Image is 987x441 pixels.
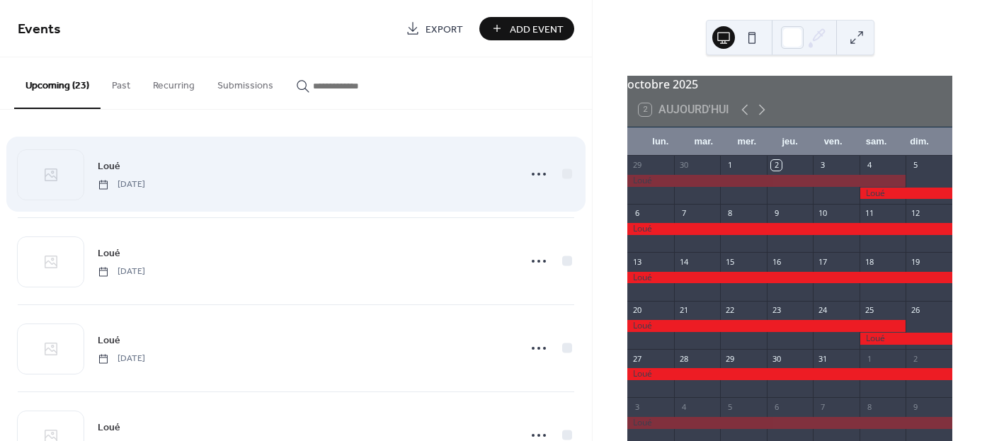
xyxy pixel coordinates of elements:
[864,305,874,316] div: 25
[479,17,574,40] button: Add Event
[142,57,206,108] button: Recurring
[910,401,920,412] div: 9
[855,127,898,156] div: sam.
[98,353,145,365] span: [DATE]
[817,160,828,171] div: 3
[395,17,474,40] a: Export
[910,305,920,316] div: 26
[98,419,120,435] a: Loué
[18,16,61,43] span: Events
[864,401,874,412] div: 8
[632,256,642,267] div: 13
[817,208,828,219] div: 10
[678,208,689,219] div: 7
[864,256,874,267] div: 18
[768,127,811,156] div: jeu.
[639,127,682,156] div: lun.
[627,417,952,429] div: Loué
[98,420,120,435] span: Loué
[627,272,952,284] div: Loué
[101,57,142,108] button: Past
[771,401,782,412] div: 6
[724,353,735,364] div: 29
[627,368,952,380] div: Loué
[632,160,642,171] div: 29
[771,353,782,364] div: 30
[627,76,952,93] div: octobre 2025
[627,175,906,187] div: Loué
[678,160,689,171] div: 30
[632,353,642,364] div: 27
[98,246,120,261] span: Loué
[860,188,952,200] div: Loué
[98,332,120,348] a: Loué
[910,160,920,171] div: 5
[632,401,642,412] div: 3
[426,22,463,37] span: Export
[724,401,735,412] div: 5
[98,178,145,191] span: [DATE]
[771,305,782,316] div: 23
[817,256,828,267] div: 17
[98,158,120,174] a: Loué
[98,265,145,278] span: [DATE]
[771,208,782,219] div: 9
[678,256,689,267] div: 14
[724,208,735,219] div: 8
[910,208,920,219] div: 12
[910,353,920,364] div: 2
[864,160,874,171] div: 4
[678,305,689,316] div: 21
[724,305,735,316] div: 22
[98,159,120,174] span: Loué
[771,160,782,171] div: 2
[817,353,828,364] div: 31
[627,223,952,235] div: Loué
[771,256,782,267] div: 16
[14,57,101,109] button: Upcoming (23)
[811,127,855,156] div: ven.
[510,22,564,37] span: Add Event
[724,256,735,267] div: 15
[898,127,941,156] div: dim.
[817,305,828,316] div: 24
[678,401,689,412] div: 4
[864,208,874,219] div: 11
[725,127,768,156] div: mer.
[860,333,952,345] div: Loué
[98,333,120,348] span: Loué
[632,208,642,219] div: 6
[817,401,828,412] div: 7
[678,353,689,364] div: 28
[864,353,874,364] div: 1
[632,305,642,316] div: 20
[206,57,285,108] button: Submissions
[910,256,920,267] div: 19
[682,127,725,156] div: mar.
[724,160,735,171] div: 1
[627,320,906,332] div: Loué
[98,245,120,261] a: Loué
